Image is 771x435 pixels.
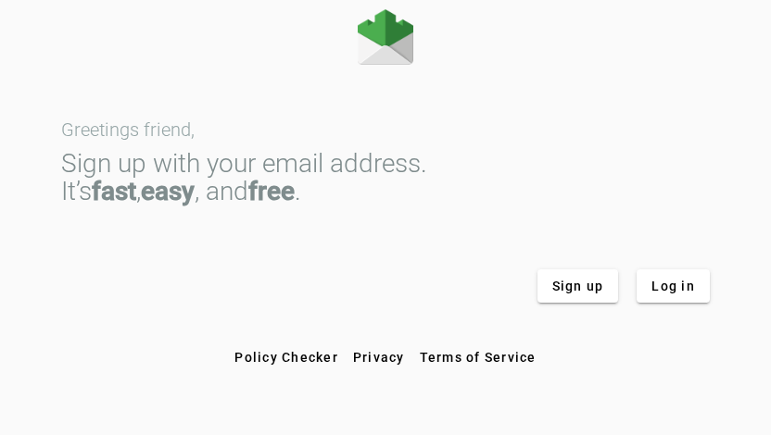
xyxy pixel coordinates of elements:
button: Terms of Service [412,341,544,374]
strong: free [248,176,295,206]
img: Fraudmarc Logo [358,9,413,65]
strong: fast [92,176,136,206]
button: Policy Checker [227,341,346,374]
span: Policy Checker [234,350,338,365]
strong: easy [141,176,195,206]
button: Log in [637,269,710,303]
div: Sign up with your email address. It’s , , and . [61,150,710,205]
span: Terms of Service [420,350,537,365]
button: Privacy [346,341,412,374]
button: Sign up [537,269,619,303]
span: Sign up [552,279,604,293]
span: Privacy [353,350,405,365]
span: Log in [651,279,695,293]
div: Greetings friend, [61,118,710,141]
